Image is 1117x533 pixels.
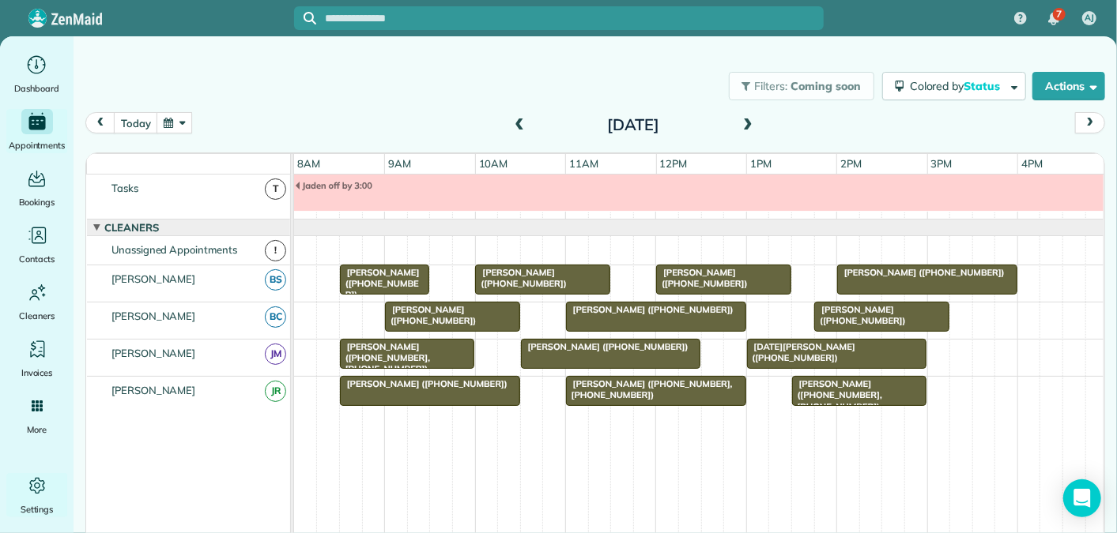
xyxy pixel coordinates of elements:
button: today [114,112,157,133]
span: Contacts [19,251,55,267]
button: Colored byStatus [882,72,1026,100]
span: BS [265,269,286,291]
span: AJ [1085,12,1094,24]
span: 1pm [747,157,775,170]
span: [PERSON_NAME] ([PHONE_NUMBER], [PHONE_NUMBER]) [565,378,733,400]
a: Dashboard [6,52,67,96]
span: [PERSON_NAME] ([PHONE_NUMBER]) [474,267,567,289]
button: prev [85,112,115,133]
span: [PERSON_NAME] [108,384,199,396]
span: 10am [476,157,511,170]
span: [PERSON_NAME] [108,347,199,359]
span: Cleaners [19,308,55,324]
a: Settings [6,473,67,517]
span: Jaden off by 3:00 [294,180,373,191]
span: Colored by [910,79,1006,93]
span: 12pm [657,157,691,170]
span: JM [265,343,286,365]
span: Invoices [21,365,53,381]
span: 8am [294,157,323,170]
span: Appointments [9,137,66,153]
span: [PERSON_NAME] ([PHONE_NUMBER]) [813,304,906,326]
button: Actions [1032,72,1105,100]
span: [PERSON_NAME] ([PHONE_NUMBER]) [565,304,734,315]
button: Focus search [294,12,316,24]
span: Dashboard [14,81,59,96]
span: 3pm [928,157,956,170]
span: [PERSON_NAME] ([PHONE_NUMBER]) [520,341,689,352]
span: BC [265,306,286,328]
span: Bookings [19,194,55,210]
a: Contacts [6,223,67,267]
a: Appointments [6,109,67,153]
span: [PERSON_NAME] ([PHONE_NUMBER]) [836,267,1006,278]
span: Filters: [755,79,788,93]
span: T [265,178,286,200]
span: 4pm [1018,157,1046,170]
span: 7 [1056,8,1062,21]
span: Tasks [108,182,142,194]
h2: [DATE] [534,116,732,133]
span: JR [265,381,286,402]
div: 7 unread notifications [1037,2,1070,36]
span: [PERSON_NAME] ([PHONE_NUMBER]) [384,304,477,326]
span: Status [964,79,1003,93]
span: [PERSON_NAME] ([PHONE_NUMBER]) [339,267,420,301]
svg: Focus search [304,12,316,24]
span: [PERSON_NAME] ([PHONE_NUMBER]) [339,378,508,389]
span: ! [265,240,286,261]
a: Cleaners [6,280,67,324]
a: Bookings [6,166,67,210]
span: [PERSON_NAME] [108,310,199,322]
span: [PERSON_NAME] [108,272,199,285]
span: 11am [566,157,602,170]
div: Open Intercom Messenger [1063,479,1101,517]
span: Unassigned Appointments [108,243,240,256]
span: [PERSON_NAME] ([PHONE_NUMBER], [PHONE_NUMBER]) [339,341,430,375]
span: Settings [21,501,54,517]
span: Coming soon [791,79,862,93]
span: Cleaners [101,221,162,234]
span: [PERSON_NAME] ([PHONE_NUMBER], [PHONE_NUMBER]) [791,378,882,412]
span: More [27,422,47,437]
span: 9am [385,157,414,170]
a: Invoices [6,336,67,381]
span: [PERSON_NAME] ([PHONE_NUMBER]) [655,267,748,289]
span: [DATE][PERSON_NAME] ([PHONE_NUMBER]) [746,341,855,363]
span: 2pm [837,157,865,170]
button: next [1075,112,1105,133]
